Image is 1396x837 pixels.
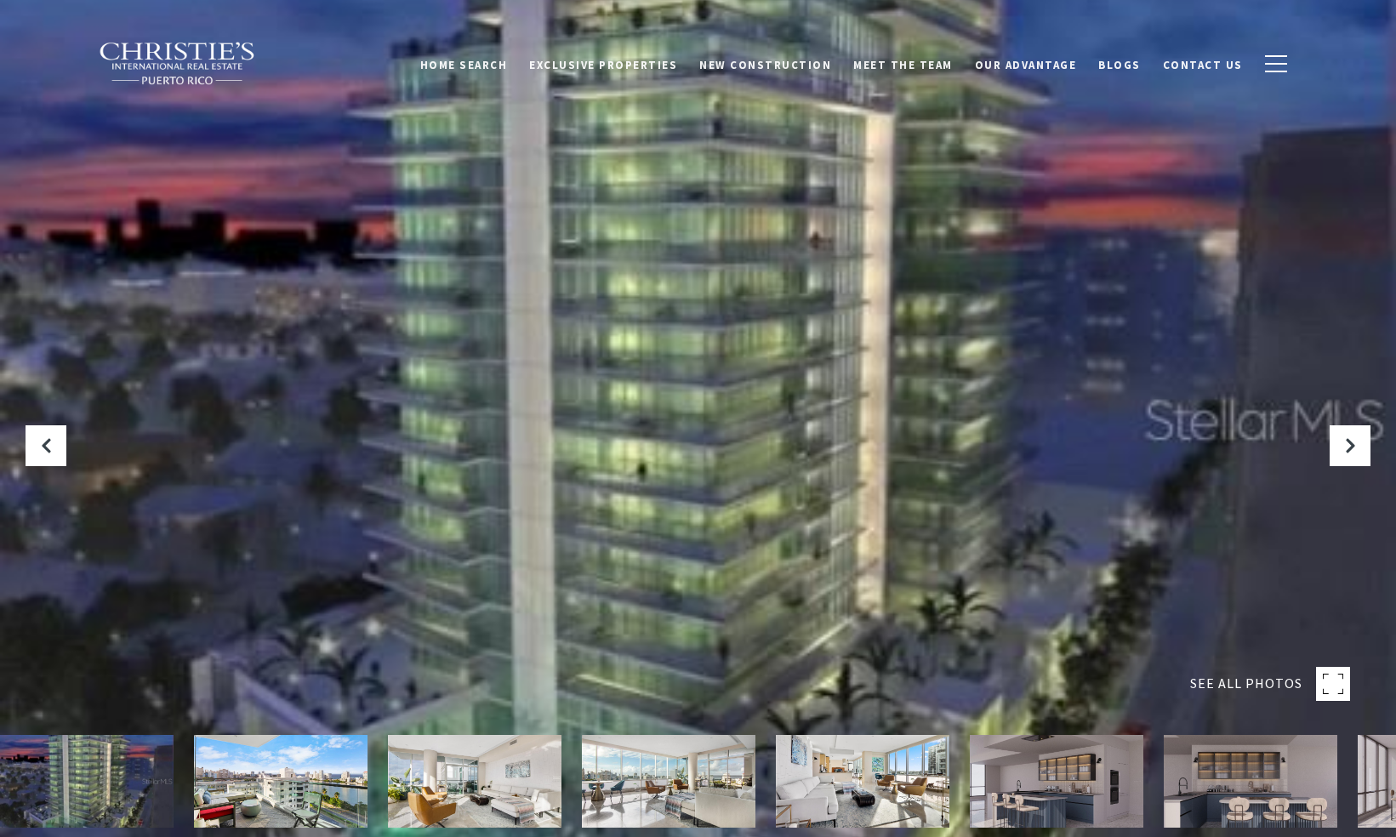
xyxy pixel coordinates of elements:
span: Exclusive Properties [529,55,677,70]
a: New Construction [688,47,842,79]
img: 555 Monserrate CONDOMINIO COSMOPOLITAN Unit: 1004 [582,735,755,828]
img: 555 Monserrate CONDOMINIO COSMOPOLITAN Unit: 1004 [194,735,368,828]
img: 555 Monserrate CONDOMINIO COSMOPOLITAN Unit: 1004 [776,735,949,828]
span: SEE ALL PHOTOS [1190,673,1302,695]
a: Our Advantage [964,47,1088,79]
span: New Construction [699,55,831,70]
a: Home Search [409,47,519,79]
img: Christie's International Real Estate black text logo [99,42,257,86]
a: Meet the Team [842,47,964,79]
a: Exclusive Properties [518,47,688,79]
img: 555 Monserrate CONDOMINIO COSMOPOLITAN Unit: 1004 [1164,735,1337,828]
img: 555 Monserrate CONDOMINIO COSMOPOLITAN Unit: 1004 [970,735,1143,828]
img: 555 Monserrate CONDOMINIO COSMOPOLITAN Unit: 1004 [388,735,561,828]
span: Our Advantage [975,55,1077,70]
